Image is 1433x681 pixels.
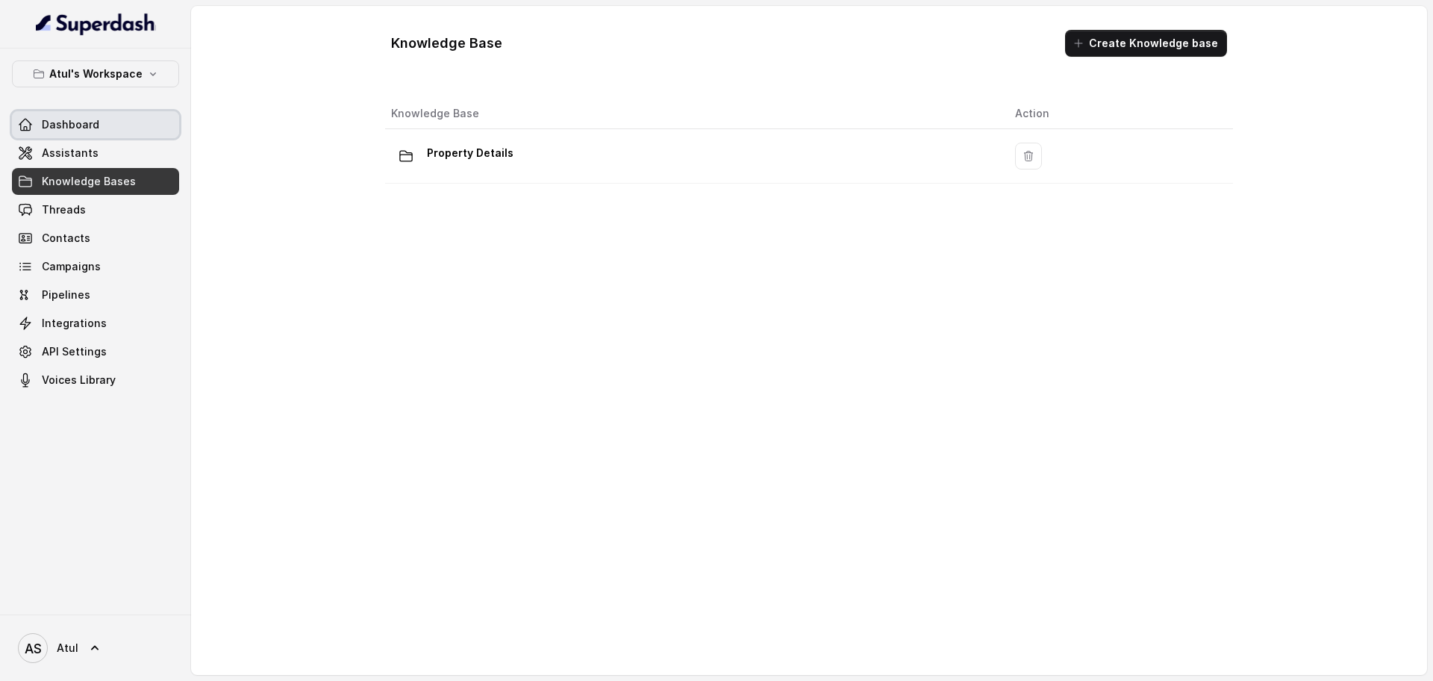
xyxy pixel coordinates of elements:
[42,117,99,132] span: Dashboard
[42,146,99,161] span: Assistants
[12,60,179,87] button: Atul's Workspace
[427,141,513,165] p: Property Details
[42,287,90,302] span: Pipelines
[12,338,179,365] a: API Settings
[25,641,42,656] text: AS
[12,627,179,669] a: Atul
[12,140,179,167] a: Assistants
[42,202,86,217] span: Threads
[42,259,101,274] span: Campaigns
[1003,99,1233,129] th: Action
[42,174,136,189] span: Knowledge Bases
[1065,30,1227,57] button: Create Knowledge base
[36,12,156,36] img: light.svg
[12,111,179,138] a: Dashboard
[12,253,179,280] a: Campaigns
[49,65,143,83] p: Atul's Workspace
[12,168,179,195] a: Knowledge Bases
[391,31,502,55] h1: Knowledge Base
[42,344,107,359] span: API Settings
[385,99,1003,129] th: Knowledge Base
[12,282,179,308] a: Pipelines
[42,231,90,246] span: Contacts
[12,225,179,252] a: Contacts
[42,316,107,331] span: Integrations
[12,310,179,337] a: Integrations
[12,196,179,223] a: Threads
[12,367,179,394] a: Voices Library
[57,641,78,656] span: Atul
[42,373,116,388] span: Voices Library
